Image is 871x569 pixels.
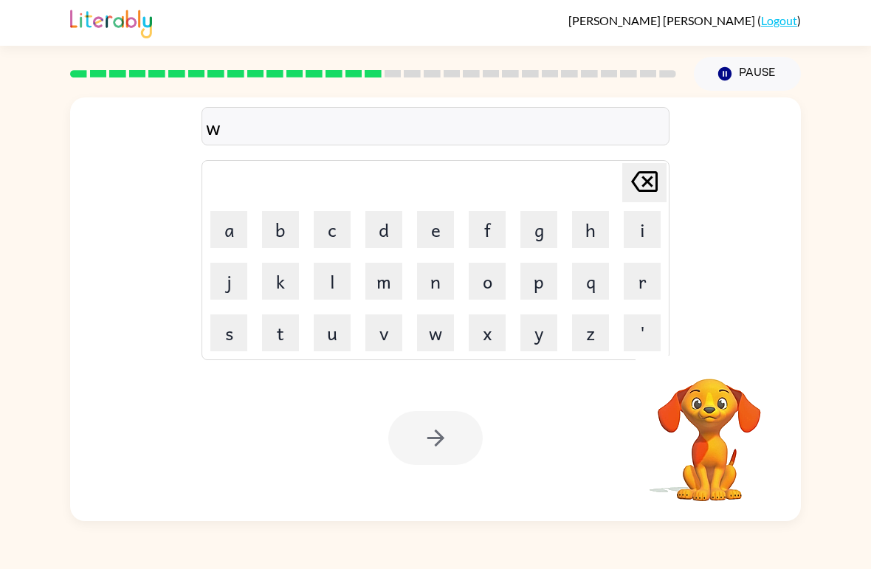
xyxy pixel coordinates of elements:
button: w [417,314,454,351]
button: d [365,211,402,248]
button: s [210,314,247,351]
button: p [520,263,557,300]
button: q [572,263,609,300]
button: r [624,263,661,300]
button: e [417,211,454,248]
span: [PERSON_NAME] [PERSON_NAME] [568,13,757,27]
button: Pause [694,57,801,91]
button: h [572,211,609,248]
button: i [624,211,661,248]
button: ' [624,314,661,351]
button: l [314,263,351,300]
button: k [262,263,299,300]
video: Your browser must support playing .mp4 files to use Literably. Please try using another browser. [636,356,783,503]
button: m [365,263,402,300]
button: y [520,314,557,351]
button: f [469,211,506,248]
button: n [417,263,454,300]
img: Literably [70,6,152,38]
button: b [262,211,299,248]
button: c [314,211,351,248]
button: v [365,314,402,351]
a: Logout [761,13,797,27]
button: j [210,263,247,300]
div: w [206,111,665,142]
button: g [520,211,557,248]
button: z [572,314,609,351]
button: u [314,314,351,351]
button: o [469,263,506,300]
button: x [469,314,506,351]
div: ( ) [568,13,801,27]
button: a [210,211,247,248]
button: t [262,314,299,351]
